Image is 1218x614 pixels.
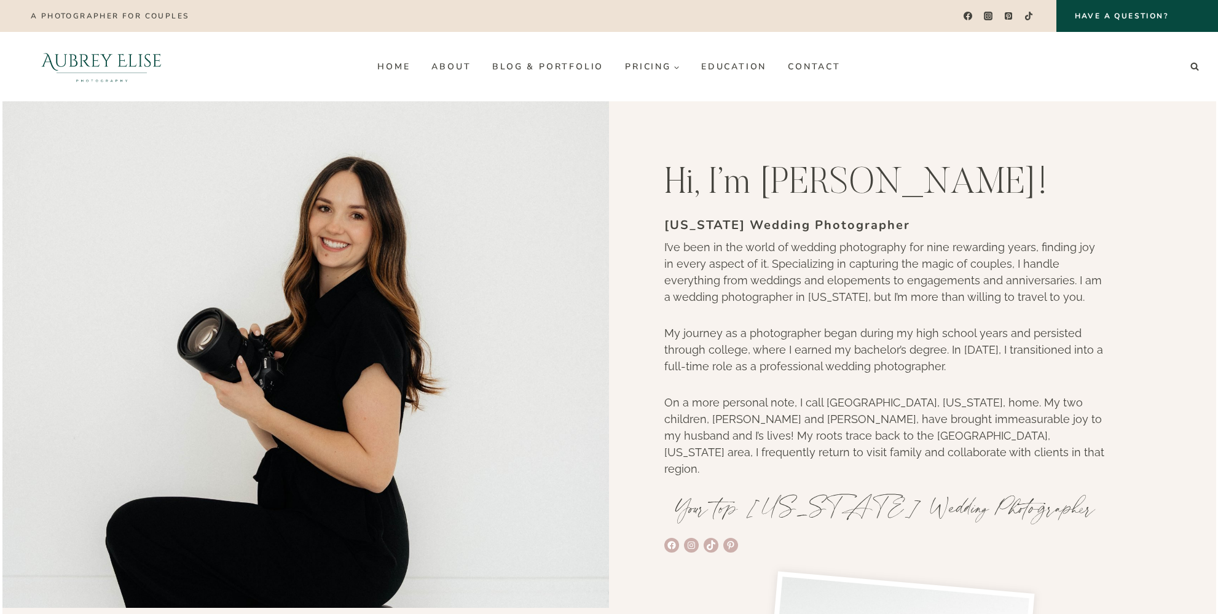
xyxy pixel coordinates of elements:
p: Your top [US_STATE] Wedding Photographer [664,497,1106,518]
a: Education [690,57,777,77]
a: Contact [777,57,852,77]
button: View Search Form [1186,58,1203,76]
p: Hi, I’m [PERSON_NAME]! [664,157,1106,212]
a: Blog & Portfolio [482,57,615,77]
a: Pricing [615,57,691,77]
p: On a more personal note, I call [GEOGRAPHIC_DATA], [US_STATE], home. My two children, [PERSON_NAM... [664,394,1106,477]
a: Home [367,57,421,77]
a: About [421,57,482,77]
p: My journey as a photographer began during my high school years and persisted through college, whe... [664,325,1106,375]
p: I’ve been in the world of wedding photography for nine rewarding years, finding joy in every aspe... [664,239,1106,305]
nav: Primary [367,57,851,77]
a: Instagram [980,7,997,25]
h1: [US_STATE] Wedding Photographer [664,218,1106,233]
a: TikTok [1020,7,1038,25]
a: Facebook [959,7,976,25]
span: Pricing [625,62,680,71]
img: Aubrey Elise Photography [15,32,189,101]
p: A photographer for couples [31,12,189,20]
a: Pinterest [1000,7,1018,25]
